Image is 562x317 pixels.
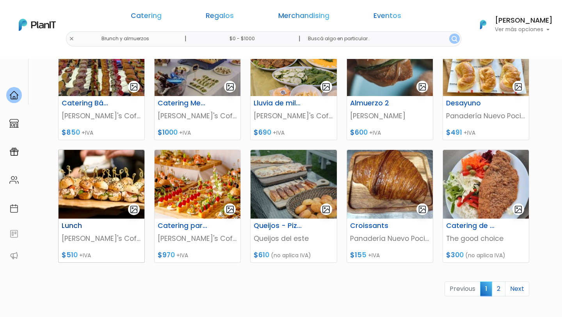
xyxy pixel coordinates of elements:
[179,129,191,137] span: +IVA
[480,281,492,296] span: 1
[153,222,212,230] h6: Catering para 80
[9,229,19,239] img: feedback-78b5a0c8f98aac82b08bfc38622c3050aee476f2c9584af64705fc4e61158814.svg
[9,175,19,185] img: people-662611757002400ad9ed0e3c099ab2801c6687ba6c219adb57efc949bc21e19d.svg
[20,55,137,104] div: PLAN IT Ya probaste PlanitGO? Vas a poder automatizarlas acciones de todo el año. Escribinos para...
[254,111,333,121] p: [PERSON_NAME]'s Coffee
[133,117,148,126] i: send
[368,251,380,259] span: +IVA
[130,82,139,91] img: gallery-light
[302,31,461,46] input: Buscá algo en particular..
[418,82,427,91] img: gallery-light
[446,233,526,244] p: The good choice
[495,27,553,32] p: Ver más opciones
[505,281,529,296] a: Next
[373,12,401,22] a: Eventos
[251,27,336,96] img: thumb_PLAN_IT_ABB_16_Sept_2022-12.jpg
[62,233,141,244] p: [PERSON_NAME]'s Coffee
[350,250,366,260] span: $155
[254,250,269,260] span: $610
[9,251,19,260] img: partners-52edf745621dab592f3b2c58e3bca9d71375a7ef29c3b500c9f145b62cc070d4.svg
[58,150,145,263] a: gallery-light Lunch [PERSON_NAME]'s Coffee $510 +IVA
[249,99,308,107] h6: Lluvia de milanesas
[514,205,523,214] img: gallery-light
[63,47,78,62] img: user_04fe99587a33b9844688ac17b531be2b.png
[271,251,311,259] span: (no aplica IVA)
[20,47,137,62] div: J
[322,205,331,214] img: gallery-light
[27,63,50,70] strong: PLAN IT
[71,39,86,55] img: user_d58e13f531133c46cb30575f4d864daf.jpeg
[131,12,162,22] a: Catering
[226,205,235,214] img: gallery-light
[345,222,405,230] h6: Croissants
[59,27,144,96] img: thumb_valentinos-globant__6_.jpg
[57,99,116,107] h6: Catering Básico
[249,222,308,230] h6: Queijos - Pizza - Empanadas
[350,233,430,244] p: Panadería Nuevo Pocitos
[254,128,271,137] span: $690
[19,19,56,31] img: PlanIt Logo
[347,150,433,263] a: gallery-light Croissants Panadería Nuevo Pocitos $155 +IVA
[369,129,381,137] span: +IVA
[176,251,188,259] span: +IVA
[41,119,119,126] span: ¡Escríbenos!
[27,72,130,98] p: Ya probaste PlanitGO? Vas a poder automatizarlas acciones de todo el año. Escribinos para saber más!
[59,150,144,219] img: thumb_Captura_de_pantalla_2023-08-28_130647.jpg
[121,59,133,71] i: keyboard_arrow_down
[299,34,301,43] p: |
[155,27,240,96] img: thumb_valentinos-globant__3_.jpg
[119,117,133,126] i: insert_emoticon
[514,82,523,91] img: gallery-light
[250,27,337,140] a: gallery-light Lluvia de milanesas [PERSON_NAME]'s Coffee $690 +IVA
[78,47,94,62] span: J
[443,150,529,263] a: gallery-light Catering de milanesas The good choice $300 (no aplica IVA)
[492,281,505,296] a: 2
[443,27,529,96] img: thumb_Captura_de_pantalla_2023-07-17_151714.jpg
[206,12,234,22] a: Regalos
[350,128,368,137] span: $600
[443,27,529,140] a: gallery-light Desayuno Panadería Nuevo Pocitos $491 +IVA
[443,150,529,219] img: thumb_WhatsApp_Image_2024-02-15_at_09.36.10__1_.jpeg
[130,205,139,214] img: gallery-light
[446,111,526,121] p: Panadería Nuevo Pocitos
[470,14,553,35] button: PlanIt Logo [PERSON_NAME] Ver más opciones
[154,150,241,263] a: gallery-light Catering para 80 [PERSON_NAME]'s Coffee $970 +IVA
[158,233,237,244] p: [PERSON_NAME]'s Coffee
[322,82,331,91] img: gallery-light
[57,222,116,230] h6: Lunch
[250,150,337,263] a: gallery-light Queijos - Pizza - Empanadas Queijos del este $610 (no aplica IVA)
[495,17,553,24] h6: [PERSON_NAME]
[452,36,457,42] img: search_button-432b6d5273f82d61273b3651a40e1bd1b912527efae98b1b7a1b2c0702e16a8d.svg
[347,27,433,96] img: thumb_image00033__1_.jpeg
[278,12,329,22] a: Merchandising
[251,150,336,219] img: thumb_FEC4A438-26FB-44EB-9EEC-A7C9BDE71A62.jpeg
[9,204,19,213] img: calendar-87d922413cdce8b2cf7b7f5f62616a5cf9e4887200fb71536465627b3292af00.svg
[9,119,19,128] img: marketplace-4ceaa7011d94191e9ded77b95e3339b90024bf715f7c57f8cf31f2d8c509eaba.svg
[350,111,430,121] p: [PERSON_NAME]
[69,36,74,41] img: close-6986928ebcb1d6c9903e3b54e860dbc4d054630f23adef3a32610726dff6a82b.svg
[154,27,241,140] a: gallery-light Catering Medium [PERSON_NAME]'s Coffee $1000 +IVA
[441,222,501,230] h6: Catering de milanesas
[254,233,333,244] p: Queijos del este
[158,111,237,121] p: [PERSON_NAME]'s Coffee
[9,91,19,100] img: home-e721727adea9d79c4d83392d1f703f7f8bce08238fde08b1acbfd93340b81755.svg
[446,128,462,137] span: $491
[58,27,145,140] a: gallery-light Catering Básico [PERSON_NAME]'s Coffee $850 +IVA
[62,111,141,121] p: [PERSON_NAME]'s Coffee
[153,99,212,107] h6: Catering Medium
[446,250,464,260] span: $300
[155,150,240,219] img: thumb_Captura_de_pantalla_2023-08-28_125958.jpg
[9,147,19,157] img: campaigns-02234683943229c281be62815700db0a1741e53638e28bf9629b52c665b00959.svg
[62,128,80,137] span: $850
[347,27,433,140] a: gallery-light Almuerzo 2 [PERSON_NAME] $600 +IVA
[464,129,475,137] span: +IVA
[345,99,405,107] h6: Almuerzo 2
[185,34,187,43] p: |
[465,251,505,259] span: (no aplica IVA)
[158,250,175,260] span: $970
[158,128,178,137] span: $1000
[79,251,91,259] span: +IVA
[418,205,427,214] img: gallery-light
[441,99,501,107] h6: Desayuno
[82,129,93,137] span: +IVA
